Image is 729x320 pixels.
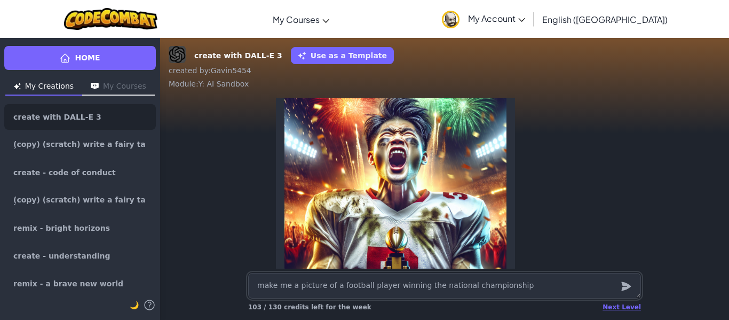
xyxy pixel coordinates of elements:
a: My Account [437,2,530,36]
span: remix - bright horizons [13,224,110,232]
a: remix - bright horizons [4,215,156,241]
div: Module : Y: AI Sandbox [169,79,720,89]
button: Use as a Template [291,47,394,64]
span: created by : Gavin5454 [169,66,251,75]
img: avatar [442,11,459,28]
button: 🌙 [130,299,139,311]
button: My Creations [5,79,82,96]
span: create - code of conduct [13,169,116,176]
img: Icon [91,83,99,90]
a: (copy) (scratch) write a fairy tale [4,132,156,158]
span: My Courses [273,14,320,25]
a: (copy) (scratch) write a fairy tale [4,188,156,213]
img: Icon [14,83,21,90]
button: My Courses [82,79,155,96]
img: generated [284,89,506,311]
a: English ([GEOGRAPHIC_DATA]) [537,5,673,34]
span: 🌙 [130,301,139,309]
a: create with DALL-E 3 [4,104,156,130]
span: My Account [468,13,525,24]
a: create - understanding [4,243,156,269]
img: DALL-E 3 [169,46,186,63]
strong: create with DALL-E 3 [194,50,282,61]
a: My Courses [267,5,335,34]
div: Next Level [603,303,641,311]
a: Home [4,46,156,70]
span: create with DALL-E 3 [13,113,101,121]
span: (copy) (scratch) write a fairy tale [13,141,147,149]
a: remix - a brave new world [4,271,156,296]
span: remix - a brave new world [13,280,123,287]
span: create - understanding [13,252,110,260]
a: create - code of conduct [4,160,156,185]
span: Home [75,52,100,64]
img: CodeCombat logo [64,8,157,30]
span: English ([GEOGRAPHIC_DATA]) [542,14,668,25]
span: 103 / 130 credits left for the week [248,303,371,311]
span: (copy) (scratch) write a fairy tale [13,196,147,205]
